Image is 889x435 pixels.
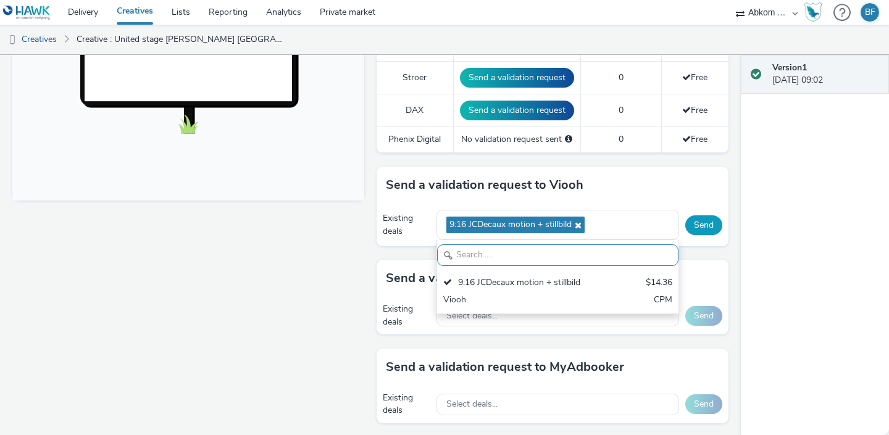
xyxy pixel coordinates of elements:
[460,68,574,88] button: Send a validation request
[804,2,822,22] img: Hawk Academy
[70,25,293,54] a: Creative : United stage [PERSON_NAME] [GEOGRAPHIC_DATA] [GEOGRAPHIC_DATA]
[619,72,624,83] span: 0
[446,399,498,410] span: Select deals...
[460,133,574,146] div: No validation request sent
[386,176,583,194] h3: Send a validation request to Viooh
[619,133,624,145] span: 0
[377,62,453,94] td: Stroer
[682,104,707,116] span: Free
[377,127,453,152] td: Phenix Digital
[386,358,624,376] h3: Send a validation request to MyAdbooker
[685,306,722,326] button: Send
[377,94,453,127] td: DAX
[6,34,19,46] img: dooh
[772,62,807,73] strong: Version 1
[383,303,430,328] div: Existing deals
[619,104,624,116] span: 0
[443,294,594,308] div: Viooh
[646,276,672,291] div: $14.36
[682,72,707,83] span: Free
[386,269,609,288] h3: Send a validation request to Broadsign
[383,212,430,238] div: Existing deals
[443,276,594,291] div: 9:16 JCDecaux motion + stillbild
[437,244,678,266] input: Search......
[772,62,879,87] div: [DATE] 09:02
[685,215,722,235] button: Send
[804,2,827,22] a: Hawk Academy
[654,294,672,308] div: CPM
[685,394,722,414] button: Send
[865,3,875,22] div: BF
[682,133,707,145] span: Free
[460,101,574,120] button: Send a validation request
[449,220,572,230] span: 9:16 JCDecaux motion + stillbild
[565,133,572,146] div: Please select a deal below and click on Send to send a validation request to Phenix Digital.
[3,5,51,20] img: undefined Logo
[446,311,498,321] span: Select deals...
[383,392,430,417] div: Existing deals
